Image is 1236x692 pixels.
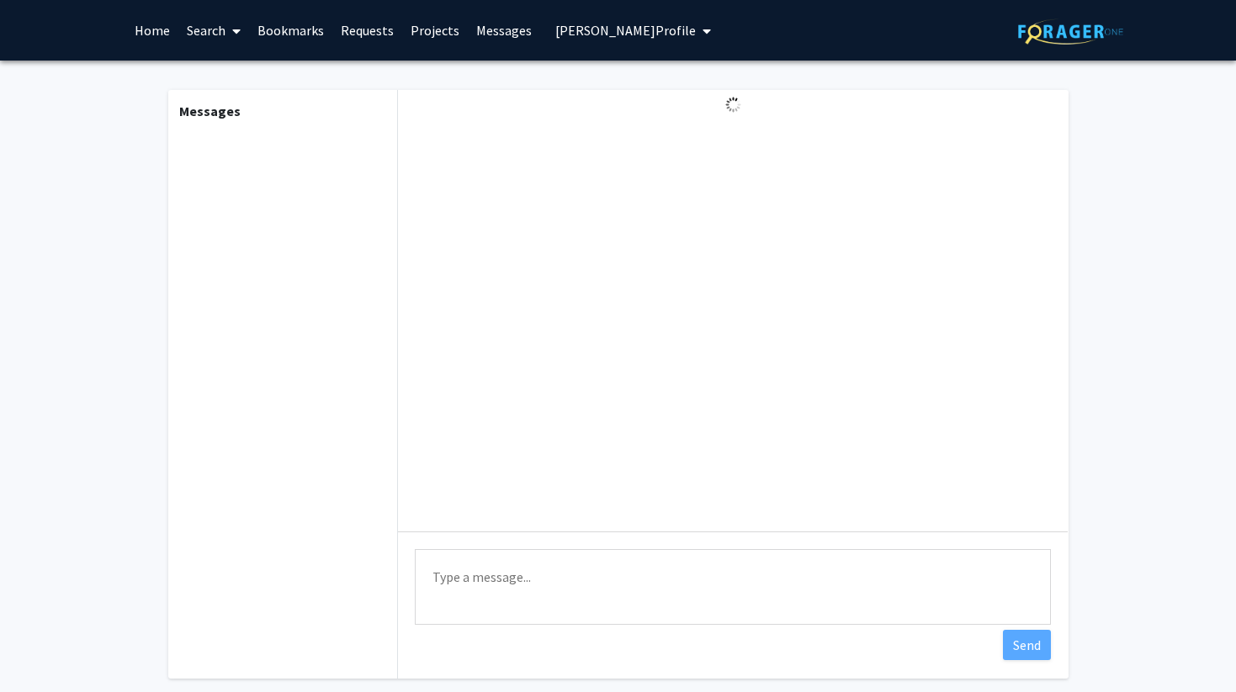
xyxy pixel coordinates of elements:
[1018,18,1123,45] img: ForagerOne Logo
[1003,630,1051,660] button: Send
[332,1,402,60] a: Requests
[402,1,468,60] a: Projects
[178,1,249,60] a: Search
[555,22,696,39] span: [PERSON_NAME] Profile
[468,1,540,60] a: Messages
[126,1,178,60] a: Home
[415,549,1051,625] textarea: Message
[249,1,332,60] a: Bookmarks
[179,103,241,119] b: Messages
[719,90,748,119] img: Loading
